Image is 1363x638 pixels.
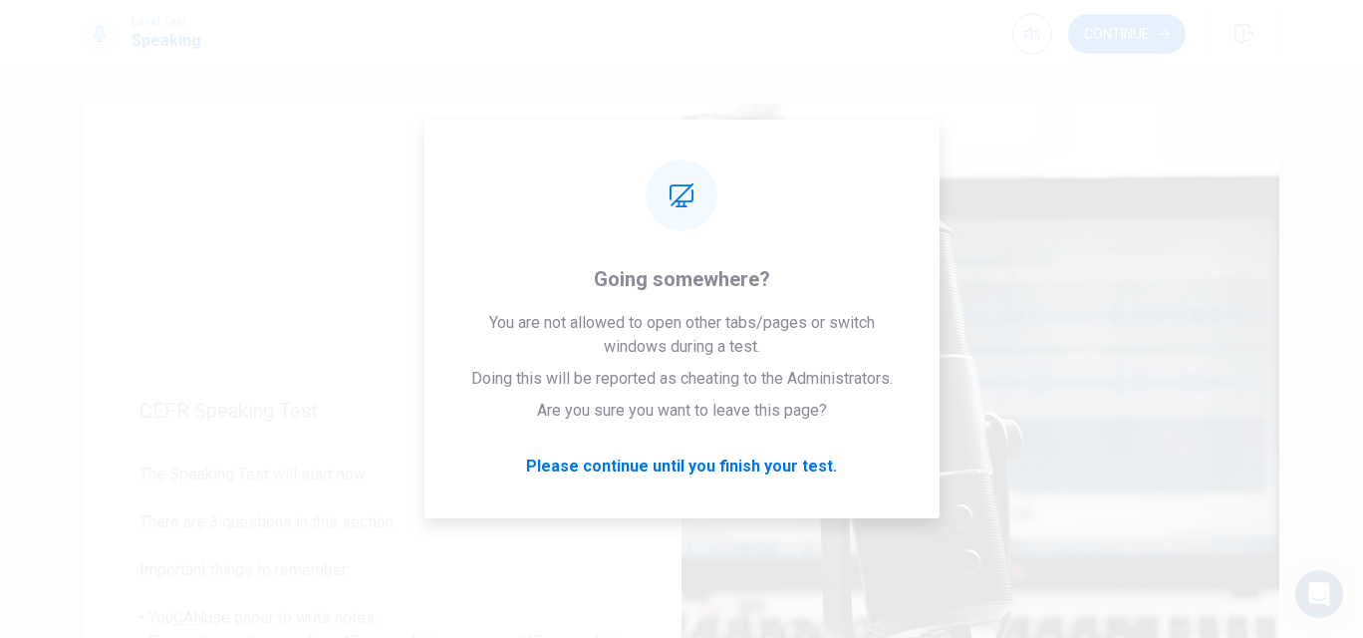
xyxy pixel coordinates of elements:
button: Continue [1068,14,1186,54]
span: Level Test [132,15,201,29]
div: Open Intercom Messenger [1295,570,1343,618]
h1: Speaking [132,29,201,53]
u: CAN [173,608,204,627]
span: CEFR Speaking Test [139,399,626,423]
